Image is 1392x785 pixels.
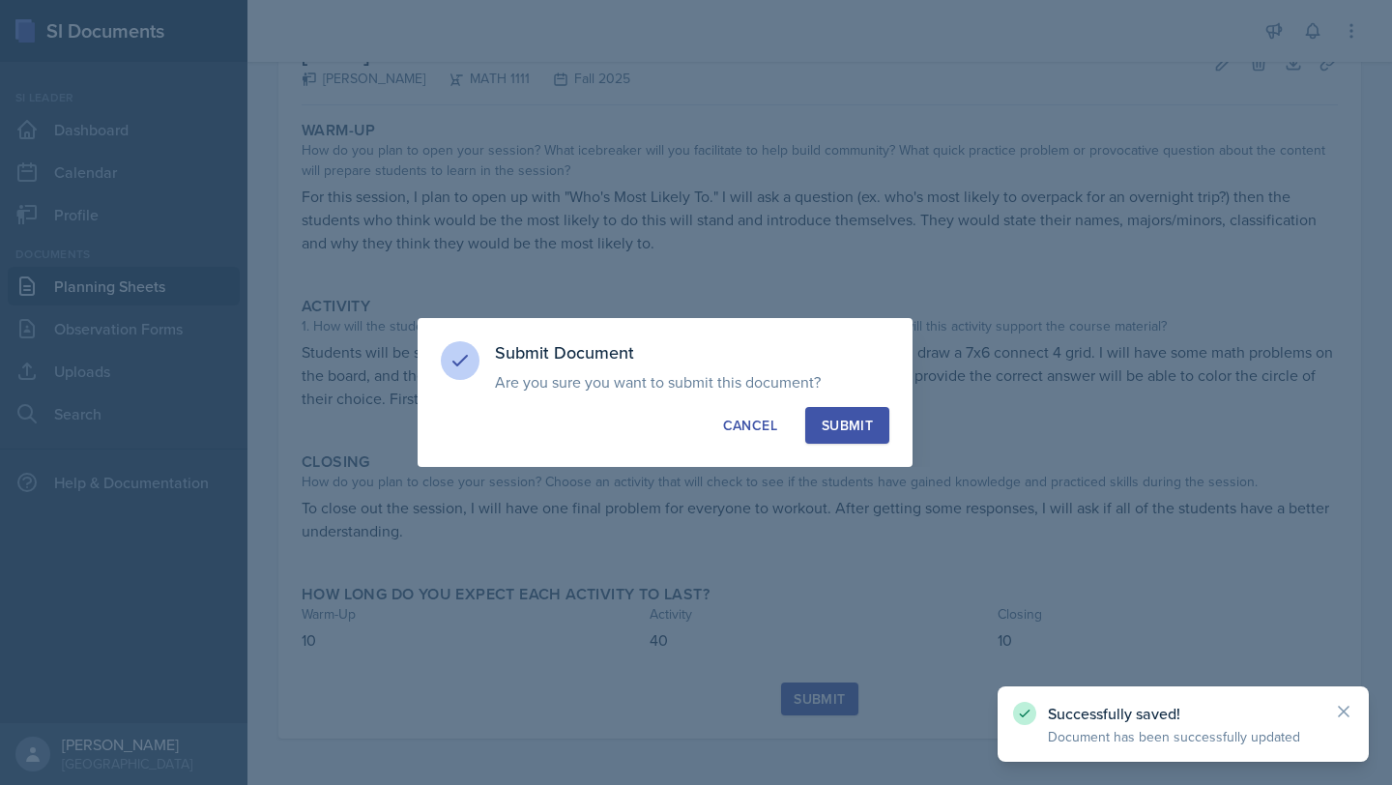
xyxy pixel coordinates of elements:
p: Successfully saved! [1048,704,1319,723]
button: Cancel [707,407,794,444]
h3: Submit Document [495,341,889,364]
p: Document has been successfully updated [1048,727,1319,746]
p: Are you sure you want to submit this document? [495,372,889,392]
button: Submit [805,407,889,444]
div: Cancel [723,416,777,435]
div: Submit [822,416,873,435]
